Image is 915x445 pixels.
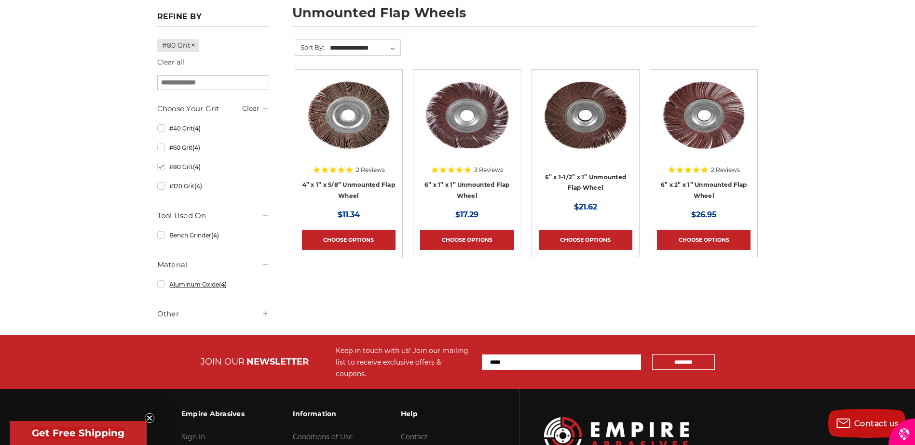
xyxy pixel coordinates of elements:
[157,139,269,156] a: #60 Grit
[420,230,514,250] a: Choose Options
[219,281,227,288] span: (4)
[691,210,717,219] span: $26.95
[455,210,478,219] span: $17.29
[194,183,202,190] span: (4)
[157,158,269,175] a: #80 Grit
[292,6,758,27] h1: unmounted flap wheels
[157,178,269,195] a: #120 Grit
[657,230,751,250] a: Choose Options
[295,40,324,54] label: Sort By:
[193,125,201,132] span: (4)
[192,144,200,151] span: (4)
[157,12,269,27] h5: Refine by
[157,308,269,320] h5: Other
[157,39,200,52] a: #80 Grit
[657,77,751,200] a: 6" x 2" x 1" unmounted flap wheel
[539,230,632,250] a: Choose Options
[574,202,597,211] span: $21.62
[211,232,219,239] span: (4)
[401,404,466,424] h3: Help
[336,345,472,380] div: Keep in touch with us! Join our mailing list to receive exclusive offers & coupons.
[157,259,269,271] h5: Material
[828,409,905,438] button: Contact us
[157,276,269,293] a: Aluminum Oxide
[157,103,269,115] h5: Choose Your Grit
[181,432,205,441] a: Sign In
[420,77,514,200] a: 6" x 1" x 1" unmounted flap wheel
[539,77,632,154] img: 6" x 1.5" x 1" unmounted flap wheel
[420,77,514,154] img: 6" x 1" x 1" unmounted flap wheel
[302,230,396,250] a: Choose Options
[401,432,428,441] a: Contact
[854,419,899,428] span: Contact us
[157,210,269,222] h5: Tool Used On
[302,77,396,154] img: 4" x 1" x 5/8" aluminum oxide unmounted flap wheel
[32,427,124,439] span: Get Free Shipping
[338,210,360,219] span: $11.34
[181,404,245,424] h3: Empire Abrasives
[193,163,201,170] span: (4)
[201,356,245,367] span: JOIN OUR
[657,77,751,154] img: 6" x 2" x 1" unmounted flap wheel
[157,227,269,244] a: Bench Grinder
[157,58,184,66] a: Clear all
[157,120,269,137] a: #40 Grit
[328,41,400,55] select: Sort By:
[539,77,632,200] a: 6" x 1.5" x 1" unmounted flap wheel
[242,104,259,113] a: Clear
[10,421,147,445] div: Get Free ShippingClose teaser
[145,413,154,423] button: Close teaser
[246,356,309,367] span: NEWSLETTER
[293,432,353,441] a: Conditions of Use
[302,77,396,200] a: 4" x 1" x 5/8" aluminum oxide unmounted flap wheel
[293,404,353,424] h3: Information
